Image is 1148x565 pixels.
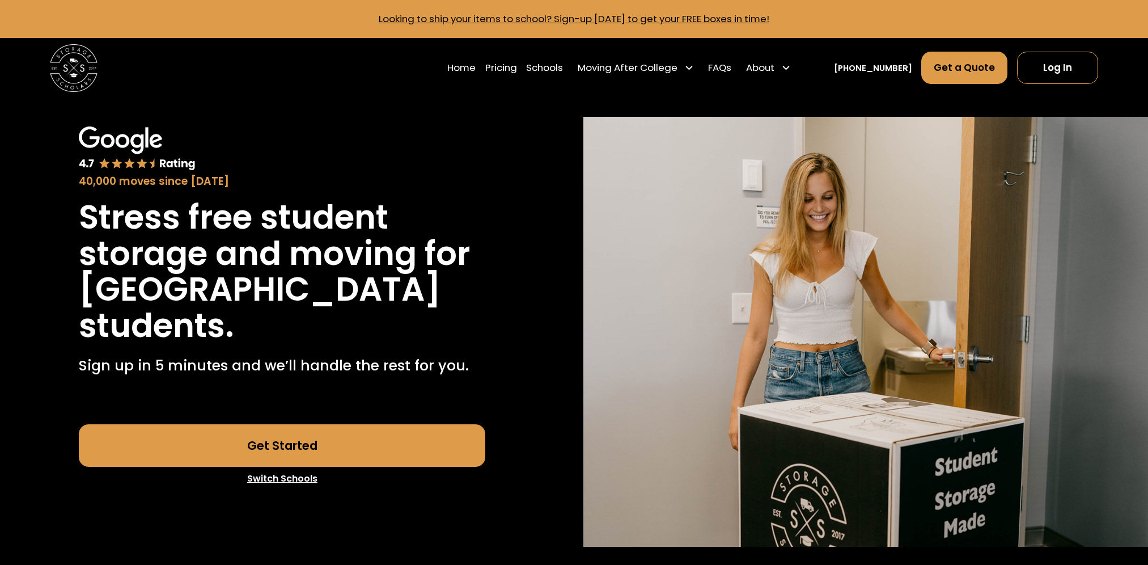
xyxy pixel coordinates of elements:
[573,51,698,85] div: Moving After College
[746,61,774,75] div: About
[741,51,795,85] div: About
[79,355,469,377] p: Sign up in 5 minutes and we’ll handle the rest for you.
[79,199,485,271] h1: Stress free student storage and moving for
[79,174,485,189] div: 40,000 moves since [DATE]
[79,127,196,171] img: Google 4.7 star rating
[50,44,98,92] img: Storage Scholars main logo
[79,467,485,491] a: Switch Schools
[485,51,517,85] a: Pricing
[583,117,1148,547] img: Storage Scholars will have everything waiting for you in your room when you arrive to campus.
[1017,52,1098,84] a: Log In
[921,52,1007,84] a: Get a Quote
[447,51,476,85] a: Home
[708,51,731,85] a: FAQs
[834,62,912,74] a: [PHONE_NUMBER]
[79,307,234,344] h1: students.
[578,61,677,75] div: Moving After College
[379,12,769,26] a: Looking to ship your items to school? Sign-up [DATE] to get your FREE boxes in time!
[526,51,563,85] a: Schools
[79,424,485,467] a: Get Started
[79,271,441,307] h1: [GEOGRAPHIC_DATA]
